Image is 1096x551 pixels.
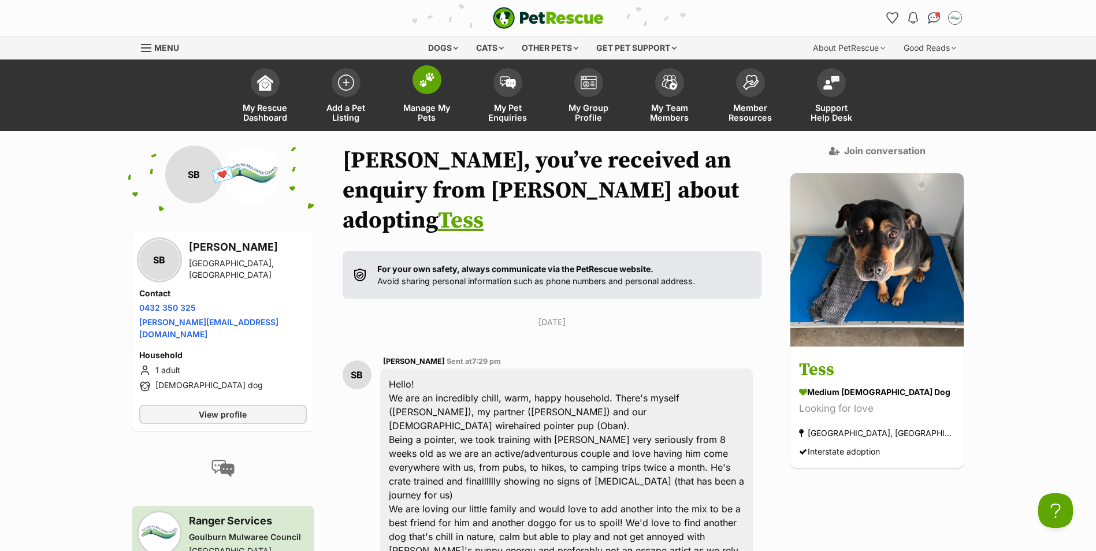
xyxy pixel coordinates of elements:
a: Conversations [925,9,943,27]
span: Menu [154,43,179,53]
a: My Rescue Dashboard [225,62,306,131]
span: 7:29 pm [472,357,501,366]
h3: [PERSON_NAME] [189,239,307,255]
a: [PERSON_NAME][EMAIL_ADDRESS][DOMAIN_NAME] [139,317,278,339]
a: My Pet Enquiries [467,62,548,131]
a: Member Resources [710,62,791,131]
a: View profile [139,405,307,424]
div: Goulburn Mulwaree Council [189,531,307,543]
span: Member Resources [725,103,777,122]
strong: For your own safety, always communicate via the PetRescue website. [377,264,653,274]
div: Good Reads [896,36,964,59]
div: Get pet support [588,36,685,59]
h1: [PERSON_NAME], you’ve received an enquiry from [PERSON_NAME] about adopting [343,146,762,236]
div: SB [139,240,180,280]
img: pet-enquiries-icon-7e3ad2cf08bfb03b45e93fb7055b45f3efa6380592205ae92323e6603595dc1f.svg [500,76,516,89]
img: conversation-icon-4a6f8262b818ee0b60e3300018af0b2d0b884aa5de6e9bcb8d3d4eeb1a70a7c4.svg [211,460,235,477]
a: PetRescue [493,7,604,29]
div: Looking for love [799,401,955,417]
img: help-desk-icon-fdf02630f3aa405de69fd3d07c3f3aa587a6932b1a1747fa1d2bba05be0121f9.svg [823,76,839,90]
img: chat-41dd97257d64d25036548639549fe6c8038ab92f7586957e7f3b1b290dea8141.svg [928,12,940,24]
div: Interstate adoption [799,444,880,460]
div: Dogs [420,36,466,59]
div: [GEOGRAPHIC_DATA], [GEOGRAPHIC_DATA] [799,426,955,441]
img: group-profile-icon-3fa3cf56718a62981997c0bc7e787c4b2cf8bcc04b72c1350f741eb67cf2f40e.svg [581,76,597,90]
a: Support Help Desk [791,62,872,131]
div: Cats [468,36,512,59]
span: My Team Members [644,103,696,122]
h3: Ranger Services [189,513,307,529]
a: Manage My Pets [387,62,467,131]
h4: Contact [139,288,307,299]
span: View profile [199,408,247,420]
span: My Pet Enquiries [482,103,534,122]
span: Manage My Pets [401,103,453,122]
img: logo-e224e6f780fb5917bec1dbf3a21bbac754714ae5b6737aabdf751b685950b380.svg [493,7,604,29]
img: member-resources-icon-8e73f808a243e03378d46382f2149f9095a855e16c252ad45f914b54edf8863c.svg [742,75,759,90]
div: SB [343,360,371,389]
div: Other pets [514,36,586,59]
a: Tess [438,206,484,235]
span: My Group Profile [563,103,615,122]
p: Avoid sharing personal information such as phone numbers and personal address. [377,263,695,288]
li: [DEMOGRAPHIC_DATA] dog [139,379,307,393]
div: [GEOGRAPHIC_DATA], [GEOGRAPHIC_DATA] [189,258,307,281]
h4: Household [139,349,307,361]
img: manage-my-pets-icon-02211641906a0b7f246fdf0571729dbe1e7629f14944591b6c1af311fb30b64b.svg [419,72,435,87]
img: dashboard-icon-eb2f2d2d3e046f16d808141f083e7271f6b2e854fb5c12c21221c1fb7104beca.svg [257,75,273,91]
span: [PERSON_NAME] [383,357,445,366]
img: Tess [790,173,964,347]
button: Notifications [904,9,923,27]
li: 1 adult [139,363,307,377]
a: Join conversation [829,146,926,156]
img: notifications-46538b983faf8c2785f20acdc204bb7945ddae34d4c08c2a6579f10ce5e182be.svg [908,12,917,24]
div: medium [DEMOGRAPHIC_DATA] Dog [799,386,955,399]
button: My account [946,9,964,27]
a: 0432 350 325 [139,303,196,312]
a: Tess medium [DEMOGRAPHIC_DATA] Dog Looking for love [GEOGRAPHIC_DATA], [GEOGRAPHIC_DATA] Intersta... [790,349,964,468]
h3: Tess [799,358,955,384]
div: About PetRescue [805,36,893,59]
a: My Team Members [629,62,710,131]
p: [DATE] [343,316,762,328]
ul: Account quick links [883,9,964,27]
span: Support Help Desk [805,103,857,122]
span: Add a Pet Listing [320,103,372,122]
iframe: Help Scout Beacon - Open [1038,493,1073,528]
span: My Rescue Dashboard [239,103,291,122]
img: Adam Skelly profile pic [949,12,961,24]
div: SB [165,146,223,203]
span: Sent at [447,357,501,366]
span: 💌 [210,162,236,187]
img: team-members-icon-5396bd8760b3fe7c0b43da4ab00e1e3bb1a5d9ba89233759b79545d2d3fc5d0d.svg [662,75,678,90]
img: Goulburn Mulwaree Council profile pic [223,146,281,203]
a: My Group Profile [548,62,629,131]
a: Favourites [883,9,902,27]
a: Menu [141,36,187,57]
img: add-pet-listing-icon-0afa8454b4691262ce3f59096e99ab1cd57d4a30225e0717b998d2c9b9846f56.svg [338,75,354,91]
a: Add a Pet Listing [306,62,387,131]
